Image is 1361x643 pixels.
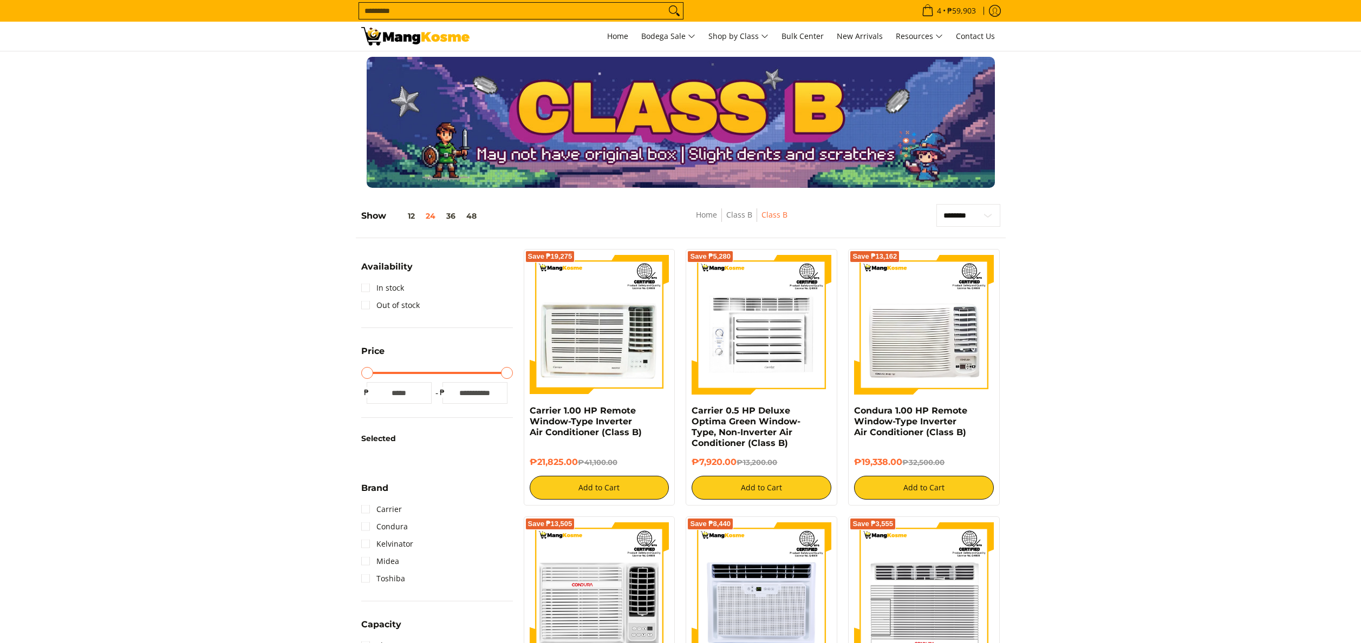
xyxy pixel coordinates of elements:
span: Save ₱3,555 [852,521,893,527]
span: 4 [935,7,943,15]
span: Home [607,31,628,41]
span: Save ₱13,505 [528,521,572,527]
h6: ₱7,920.00 [692,457,831,468]
a: Carrier 0.5 HP Deluxe Optima Green Window-Type, Non-Inverter Air Conditioner (Class B) [692,405,800,448]
h6: ₱19,338.00 [854,457,994,468]
a: Toshiba [361,570,405,587]
a: Bulk Center [776,22,829,51]
a: In stock [361,279,404,297]
span: Capacity [361,620,401,629]
span: Contact Us [956,31,995,41]
a: Resources [890,22,948,51]
a: Class B [726,209,752,220]
span: Price [361,347,385,356]
summary: Open [361,347,385,364]
del: ₱41,100.00 [578,458,617,467]
span: Availability [361,263,413,271]
a: Out of stock [361,297,420,314]
button: Add to Cart [692,476,831,500]
span: Brand [361,484,388,493]
h5: Show [361,211,482,221]
h6: ₱21,825.00 [530,457,669,468]
a: Bodega Sale [636,22,701,51]
del: ₱13,200.00 [737,458,777,467]
a: Kelvinator [361,535,413,553]
span: Save ₱8,440 [690,521,731,527]
a: New Arrivals [831,22,888,51]
span: • [919,5,979,17]
button: Add to Cart [854,476,994,500]
summary: Open [361,620,401,637]
a: Contact Us [950,22,1000,51]
span: Save ₱13,162 [852,253,897,260]
span: New Arrivals [837,31,883,41]
a: Condura 1.00 HP Remote Window-Type Inverter Air Conditioner (Class B) [854,405,967,437]
span: Bodega Sale [641,30,695,43]
a: Home [602,22,634,51]
a: Midea [361,553,399,570]
span: Shop by Class [708,30,769,43]
button: Search [666,3,683,19]
nav: Breadcrumbs [620,208,863,233]
del: ₱32,500.00 [902,458,945,467]
span: ₱ [437,387,448,398]
a: Condura [361,518,408,535]
img: Condura 1.00 HP Remote Window-Type Inverter Air Conditioner (Class B) [854,255,994,395]
a: Shop by Class [703,22,774,51]
span: ₱ [361,387,372,398]
img: Carrier 1.00 HP Remote Window-Type Inverter Air Conditioner (Class B) [530,255,669,395]
button: 12 [386,212,420,220]
summary: Open [361,484,388,501]
span: Bulk Center [782,31,824,41]
a: Carrier [361,501,402,518]
button: 36 [441,212,461,220]
a: Carrier 1.00 HP Remote Window-Type Inverter Air Conditioner (Class B) [530,405,642,437]
nav: Main Menu [480,22,1000,51]
summary: Open [361,263,413,279]
button: Add to Cart [530,476,669,500]
span: Resources [896,30,943,43]
img: Carrier 0.5 HP Deluxe Optima Green Window-Type, Non-Inverter Air Conditioner (Class B) [692,255,831,395]
span: ₱59,903 [946,7,978,15]
span: Save ₱19,275 [528,253,572,260]
span: Class B [761,208,787,222]
button: 24 [420,212,441,220]
img: Class B Class B | Mang Kosme [361,27,470,45]
a: Home [696,209,717,220]
h6: Selected [361,434,513,444]
button: 48 [461,212,482,220]
span: Save ₱5,280 [690,253,731,260]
